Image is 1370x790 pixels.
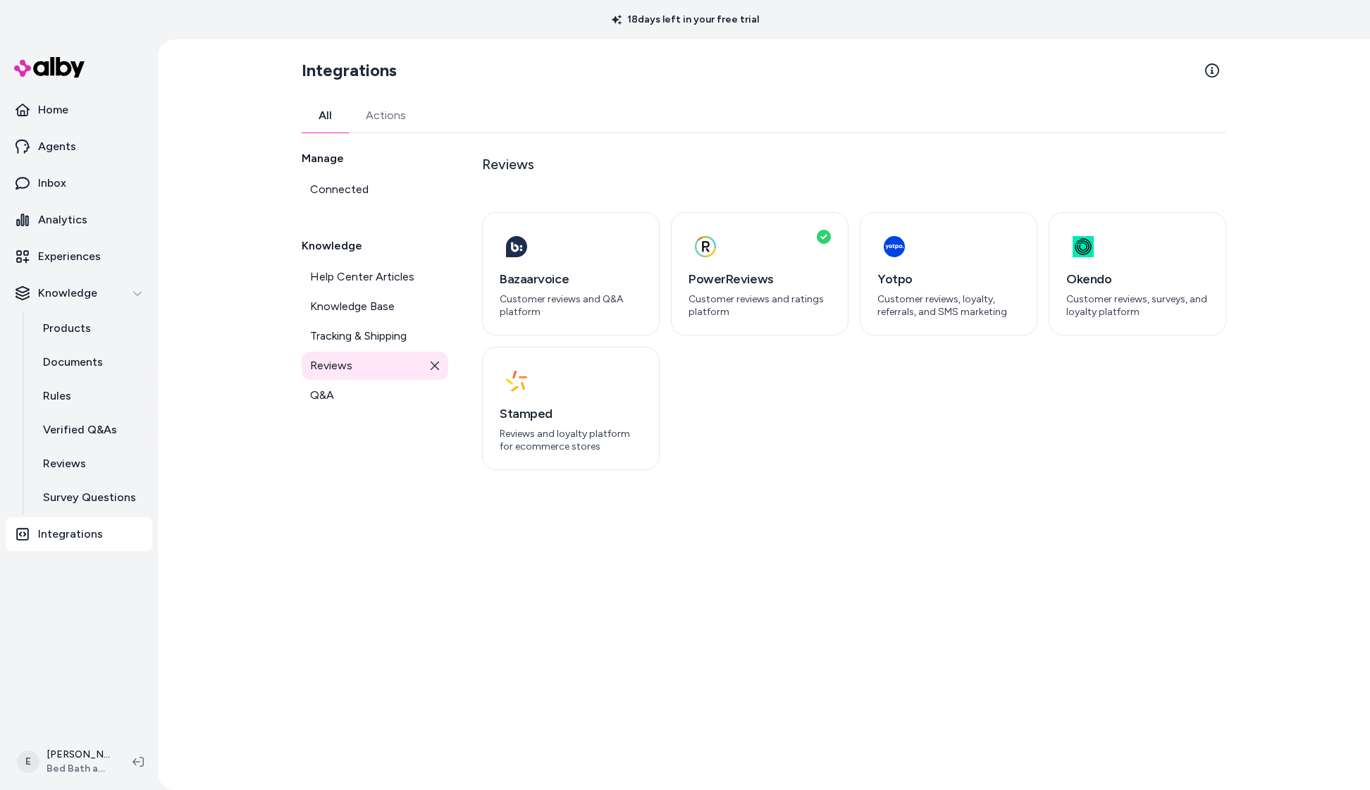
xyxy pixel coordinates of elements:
[43,354,103,371] p: Documents
[877,269,1020,289] h3: Yotpo
[1066,293,1209,318] p: Customer reviews, surveys, and loyalty platform
[38,211,87,228] p: Analytics
[1049,212,1226,335] button: OkendoCustomer reviews, surveys, and loyalty platform
[29,311,152,345] a: Products
[482,154,534,174] p: Reviews
[6,166,152,200] a: Inbox
[38,248,101,265] p: Experiences
[671,212,848,335] button: PowerReviewsCustomer reviews and ratings platform
[500,293,642,318] p: Customer reviews and Q&A platform
[6,203,152,237] a: Analytics
[877,293,1020,318] p: Customer reviews, loyalty, referrals, and SMS marketing
[6,130,152,163] a: Agents
[689,269,831,289] h3: PowerReviews
[29,481,152,514] a: Survey Questions
[302,381,448,409] a: Q&A
[302,292,448,321] a: Knowledge Base
[349,99,423,132] a: Actions
[302,352,448,380] a: Reviews
[310,328,407,345] span: Tracking & Shipping
[38,138,76,155] p: Agents
[310,298,395,315] span: Knowledge Base
[14,57,85,78] img: alby Logo
[38,175,66,192] p: Inbox
[47,762,110,776] span: Bed Bath and Beyond
[38,526,103,543] p: Integrations
[302,263,448,291] a: Help Center Articles
[302,237,448,254] h2: Knowledge
[500,404,642,424] h3: Stamped
[38,101,68,118] p: Home
[43,455,86,472] p: Reviews
[482,212,660,335] button: BazaarvoiceCustomer reviews and Q&A platform
[302,322,448,350] a: Tracking & Shipping
[6,240,152,273] a: Experiences
[43,489,136,506] p: Survey Questions
[29,447,152,481] a: Reviews
[38,285,97,302] p: Knowledge
[17,751,39,773] span: E
[302,59,397,82] h2: Integrations
[43,388,71,405] p: Rules
[500,428,642,452] p: Reviews and loyalty platform for ecommerce stores
[603,13,767,27] p: 18 days left in your free trial
[47,748,110,762] p: [PERSON_NAME]
[29,413,152,447] a: Verified Q&As
[302,99,349,132] a: All
[1066,269,1209,289] h3: Okendo
[500,269,642,289] h3: Bazaarvoice
[29,345,152,379] a: Documents
[43,421,117,438] p: Verified Q&As
[860,212,1037,335] button: YotpoCustomer reviews, loyalty, referrals, and SMS marketing
[302,175,448,204] a: Connected
[8,739,121,784] button: E[PERSON_NAME]Bed Bath and Beyond
[310,387,334,404] span: Q&A
[43,320,91,337] p: Products
[310,357,352,374] span: Reviews
[6,517,152,551] a: Integrations
[29,379,152,413] a: Rules
[310,181,369,198] span: Connected
[482,347,660,470] button: StampedReviews and loyalty platform for ecommerce stores
[689,293,831,318] p: Customer reviews and ratings platform
[6,93,152,127] a: Home
[302,150,448,167] h2: Manage
[6,276,152,310] button: Knowledge
[310,269,414,285] span: Help Center Articles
